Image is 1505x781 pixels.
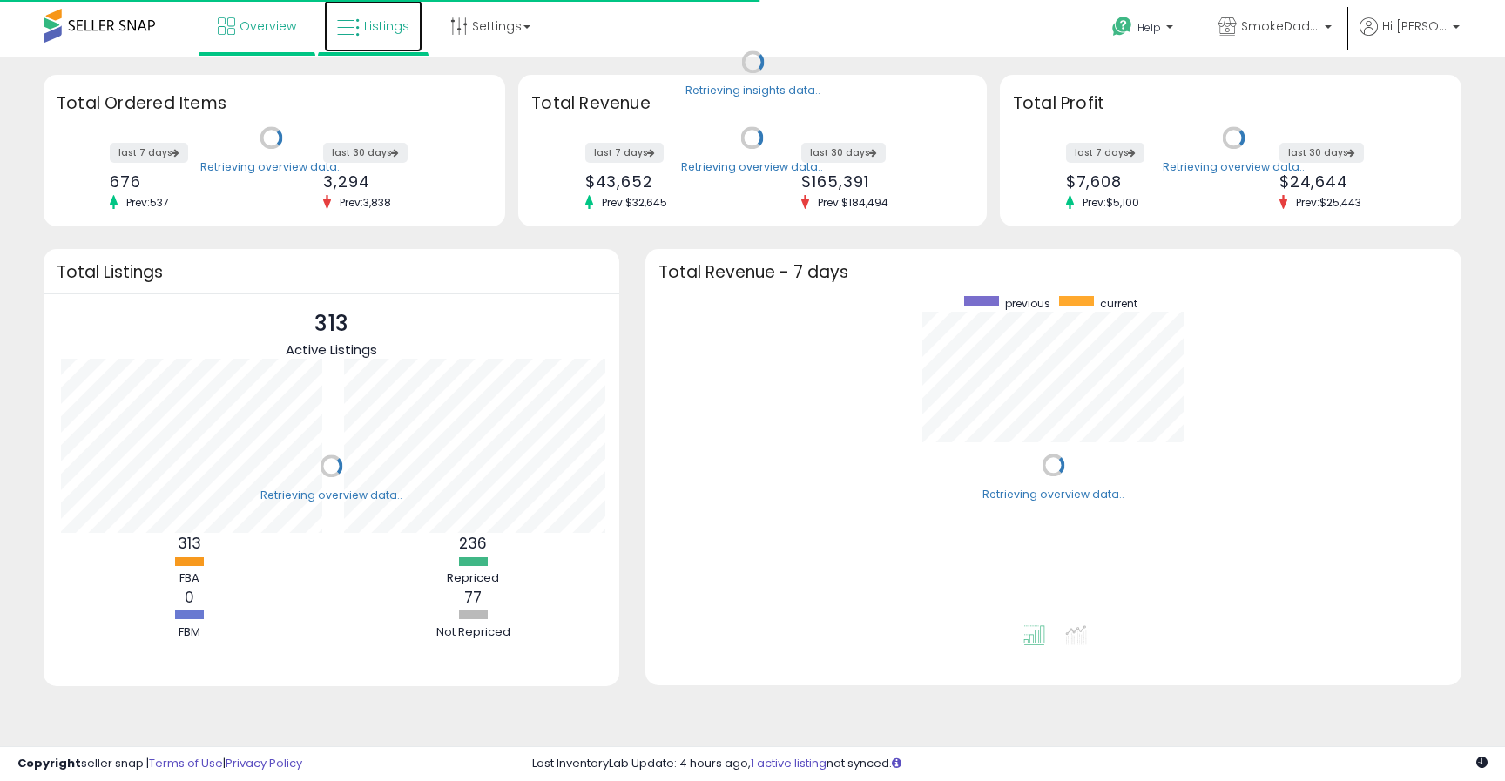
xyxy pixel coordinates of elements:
[17,755,81,771] strong: Copyright
[200,159,342,175] div: Retrieving overview data..
[892,757,901,769] i: Click here to read more about un-synced listings.
[1137,20,1161,35] span: Help
[240,17,296,35] span: Overview
[532,756,1488,772] div: Last InventoryLab Update: 4 hours ago, not synced.
[751,755,827,771] a: 1 active listing
[260,488,402,503] div: Retrieving overview data..
[982,487,1124,502] div: Retrieving overview data..
[1111,16,1133,37] i: Get Help
[1098,3,1191,57] a: Help
[1163,159,1305,175] div: Retrieving overview data..
[17,756,302,772] div: seller snap | |
[1382,17,1448,35] span: Hi [PERSON_NAME]
[149,755,223,771] a: Terms of Use
[681,159,823,175] div: Retrieving overview data..
[1241,17,1319,35] span: SmokeDaddy LLC
[364,17,409,35] span: Listings
[226,755,302,771] a: Privacy Policy
[1360,17,1460,57] a: Hi [PERSON_NAME]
